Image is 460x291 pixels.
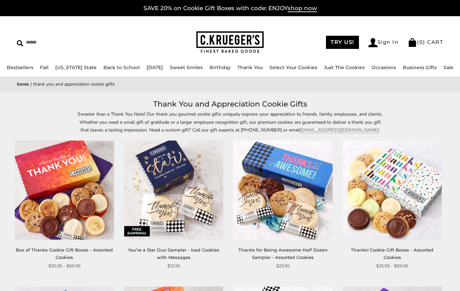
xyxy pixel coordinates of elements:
[376,262,408,269] span: $35.95 - $69.95
[75,110,385,134] p: Sweeter than a Thank You Note! Our thank you gourmet cookie gifts uniquely express your appreciat...
[17,37,116,48] input: Search
[233,141,332,240] img: Thanks for Being Awesome Half Dozen Sampler - Assorted Cookies
[48,262,80,269] span: $35.95 - $69.95
[7,64,33,70] a: Bestsellers
[238,247,328,260] a: Thanks for Being Awesome Half Dozen Sampler - Assorted Cookies
[17,40,23,47] img: Search
[124,141,223,240] img: You’re a Star Duo Sampler - Iced Cookies with Messages
[237,64,263,70] a: Thank You
[326,36,359,49] a: TRY US!
[419,39,423,45] span: 0
[30,81,32,87] span: |
[408,39,443,45] a: (0) CART
[27,98,433,110] h1: Thank You and Appreciation Cookie Gifts
[324,64,365,70] a: Just The Cookies
[33,81,115,87] span: Thank You and Appreciation Cookie Gifts
[103,64,140,70] a: Back to School
[368,38,377,47] img: Account
[300,127,379,133] a: [EMAIL_ADDRESS][DOMAIN_NAME]
[146,64,163,70] a: [DATE]
[276,262,290,269] span: $23.95
[403,64,437,70] a: Business Gifts
[209,64,231,70] a: Birthday
[368,38,399,47] a: Sign In
[196,31,264,53] img: C.KRUEGER'S
[170,64,203,70] a: Sweet Smiles
[167,262,180,269] span: $12.95
[16,247,113,260] a: Box of Thanks Cookie Gift Boxes - Assorted Cookies
[443,64,454,70] a: Sale
[40,64,48,70] a: Fall
[17,80,443,88] nav: breadcrumbs
[342,141,441,240] img: Thanks! Cookie Gift Boxes - Assorted Cookies
[17,81,29,87] a: Home
[351,247,433,260] a: Thanks! Cookie Gift Boxes - Assorted Cookies
[55,64,97,70] a: [US_STATE] State
[408,38,417,47] img: Bag
[128,247,219,260] a: You’re a Star Duo Sampler - Iced Cookies with Messages
[143,5,317,12] a: SAVE 20% on Cookie Gift Boxes with code: ENJOYshop now
[371,64,396,70] a: Occasions
[15,141,114,240] img: Box of Thanks Cookie Gift Boxes - Assorted Cookies
[288,5,317,12] span: shop now
[269,64,317,70] a: Select Your Cookies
